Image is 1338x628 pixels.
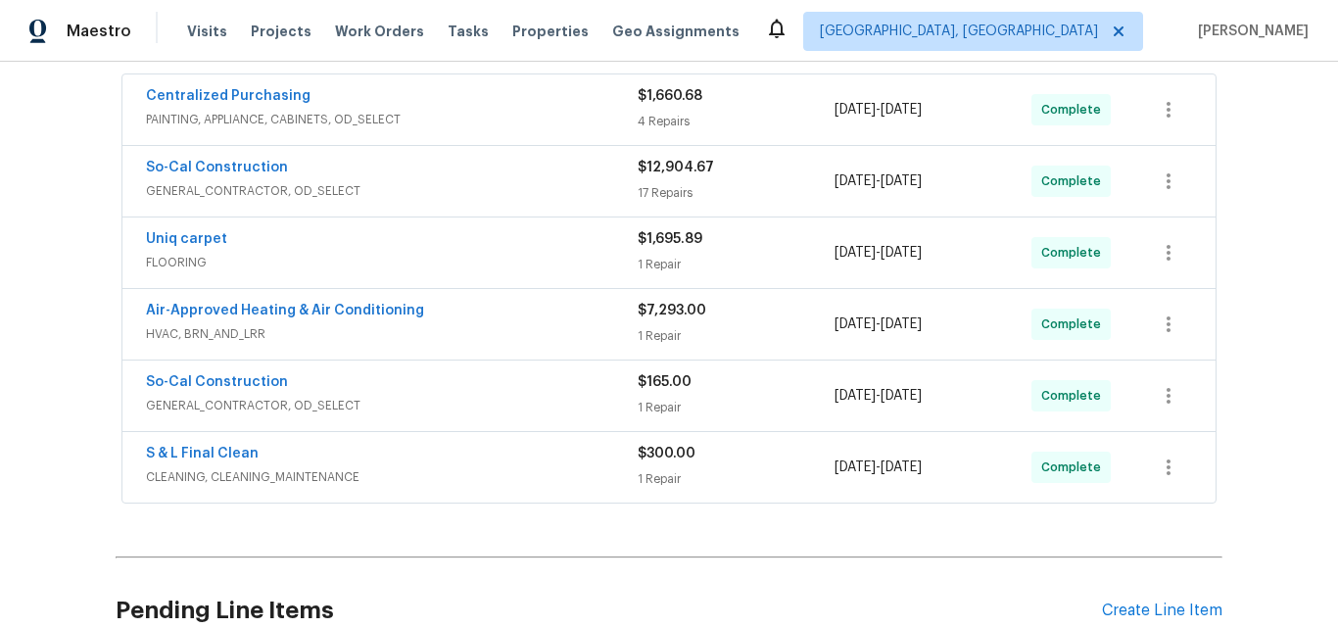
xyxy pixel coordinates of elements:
span: Visits [187,22,227,41]
span: HVAC, BRN_AND_LRR [146,324,638,344]
span: [DATE] [881,246,922,260]
span: - [835,458,922,477]
span: [DATE] [835,103,876,117]
span: [DATE] [881,174,922,188]
span: - [835,171,922,191]
span: [DATE] [835,460,876,474]
span: - [835,100,922,120]
span: Work Orders [335,22,424,41]
span: Properties [512,22,589,41]
span: CLEANING, CLEANING_MAINTENANCE [146,467,638,487]
span: Complete [1041,243,1109,263]
span: Complete [1041,458,1109,477]
a: So-Cal Construction [146,161,288,174]
span: FLOORING [146,253,638,272]
span: [DATE] [835,174,876,188]
a: So-Cal Construction [146,375,288,389]
span: - [835,243,922,263]
div: Create Line Item [1102,602,1222,620]
span: Geo Assignments [612,22,740,41]
span: Complete [1041,100,1109,120]
div: 1 Repair [638,398,835,417]
span: [DATE] [835,389,876,403]
span: PAINTING, APPLIANCE, CABINETS, OD_SELECT [146,110,638,129]
span: [DATE] [881,103,922,117]
span: [DATE] [881,460,922,474]
span: Tasks [448,24,489,38]
span: Complete [1041,386,1109,406]
span: $165.00 [638,375,692,389]
span: $7,293.00 [638,304,706,317]
span: [PERSON_NAME] [1190,22,1309,41]
span: GENERAL_CONTRACTOR, OD_SELECT [146,396,638,415]
span: Projects [251,22,311,41]
a: S & L Final Clean [146,447,259,460]
span: [DATE] [881,389,922,403]
span: - [835,386,922,406]
a: Centralized Purchasing [146,89,311,103]
span: - [835,314,922,334]
div: 1 Repair [638,326,835,346]
div: 17 Repairs [638,183,835,203]
span: [GEOGRAPHIC_DATA], [GEOGRAPHIC_DATA] [820,22,1098,41]
div: 1 Repair [638,469,835,489]
span: [DATE] [835,317,876,331]
span: Maestro [67,22,131,41]
span: [DATE] [881,317,922,331]
span: $1,695.89 [638,232,702,246]
span: $300.00 [638,447,695,460]
span: GENERAL_CONTRACTOR, OD_SELECT [146,181,638,201]
span: $12,904.67 [638,161,714,174]
span: Complete [1041,171,1109,191]
span: [DATE] [835,246,876,260]
span: Complete [1041,314,1109,334]
span: $1,660.68 [638,89,702,103]
div: 4 Repairs [638,112,835,131]
div: 1 Repair [638,255,835,274]
a: Air-Approved Heating & Air Conditioning [146,304,424,317]
a: Uniq carpet [146,232,227,246]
